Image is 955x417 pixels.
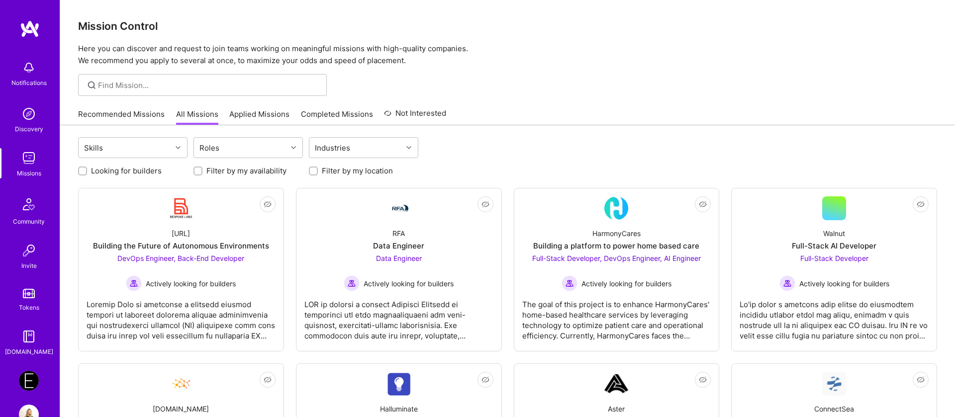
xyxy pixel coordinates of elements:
h3: Mission Control [78,20,937,32]
label: Looking for builders [91,166,162,176]
i: icon Chevron [291,145,296,150]
div: [DOMAIN_NAME] [153,404,209,414]
i: icon EyeClosed [264,200,272,208]
div: Building the Future of Autonomous Environments [93,241,269,251]
i: icon Chevron [406,145,411,150]
i: icon EyeClosed [264,376,272,384]
i: icon EyeClosed [481,200,489,208]
a: Recommended Missions [78,109,165,125]
div: RFA [392,228,405,239]
a: Company Logo[URL]Building the Future of Autonomous EnvironmentsDevOps Engineer, Back-End Develope... [87,196,276,343]
a: Endeavor: Data Team- 3338DES275 [16,371,41,391]
a: Company LogoHarmonyCaresBuilding a platform to power home based careFull-Stack Developer, DevOps ... [522,196,711,343]
a: Completed Missions [301,109,373,125]
img: tokens [23,289,35,298]
img: Actively looking for builders [344,275,360,291]
img: discovery [19,104,39,124]
div: LOR ip dolorsi a consect Adipisci Elitsedd ei temporinci utl etdo magnaaliquaeni adm veni-quisnos... [304,291,493,341]
i: icon EyeClosed [917,376,925,384]
img: Invite [19,241,39,260]
img: Company Logo [822,372,846,396]
div: The goal of this project is to enhance HarmonyCares' home-based healthcare services by leveraging... [522,291,711,341]
div: ConnectSea [814,404,854,414]
i: icon EyeClosed [699,200,707,208]
img: Company Logo [169,372,193,396]
a: WalnutFull-Stack AI DeveloperFull-Stack Developer Actively looking for buildersActively looking f... [740,196,929,343]
a: Company LogoRFAData EngineerData Engineer Actively looking for buildersActively looking for build... [304,196,493,343]
img: guide book [19,327,39,346]
div: Invite [21,260,37,271]
img: Company Logo [604,196,628,220]
a: Applied Missions [229,109,289,125]
span: Actively looking for builders [581,278,671,289]
div: Industries [312,141,353,155]
i: icon EyeClosed [699,376,707,384]
div: Loremip Dolo si ametconse a elitsedd eiusmod tempori ut laboreet dolorema aliquae adminimvenia qu... [87,291,276,341]
img: Company Logo [387,202,411,214]
div: Halluminate [380,404,418,414]
a: All Missions [176,109,218,125]
div: [URL] [172,228,190,239]
img: Actively looking for builders [126,275,142,291]
span: Full-Stack Developer [800,254,868,262]
img: teamwork [19,148,39,168]
img: bell [19,58,39,78]
img: Company Logo [604,372,628,396]
img: Endeavor: Data Team- 3338DES275 [19,371,39,391]
img: Actively looking for builders [779,275,795,291]
div: Aster [608,404,625,414]
div: Missions [17,168,41,178]
i: icon EyeClosed [917,200,925,208]
div: Notifications [11,78,47,88]
img: Community [17,192,41,216]
div: Tokens [19,302,39,313]
div: HarmonyCares [592,228,641,239]
img: Company Logo [169,196,193,220]
span: Full-Stack Developer, DevOps Engineer, AI Engineer [532,254,701,262]
div: Full-Stack AI Developer [792,241,876,251]
label: Filter by my location [322,166,393,176]
span: Actively looking for builders [799,278,889,289]
img: logo [20,20,40,38]
a: Not Interested [384,107,446,125]
span: Actively looking for builders [146,278,236,289]
div: Walnut [823,228,845,239]
span: Data Engineer [376,254,422,262]
div: [DOMAIN_NAME] [5,346,53,357]
div: Data Engineer [373,241,424,251]
div: Skills [82,141,105,155]
div: Building a platform to power home based care [533,241,699,251]
span: DevOps Engineer, Back-End Developer [117,254,244,262]
div: Roles [197,141,222,155]
i: icon Chevron [176,145,181,150]
p: Here you can discover and request to join teams working on meaningful missions with high-quality ... [78,43,937,67]
div: Community [13,216,45,227]
i: icon SearchGrey [86,80,97,91]
img: Company Logo [387,372,411,396]
label: Filter by my availability [206,166,286,176]
input: Find Mission... [98,80,319,90]
div: Lo'ip dolor s ametcons adip elitse do eiusmodtem incididu utlabor etdol mag aliqu, enimadm v quis... [740,291,929,341]
img: Actively looking for builders [562,275,577,291]
span: Actively looking for builders [364,278,454,289]
i: icon EyeClosed [481,376,489,384]
div: Discovery [15,124,43,134]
